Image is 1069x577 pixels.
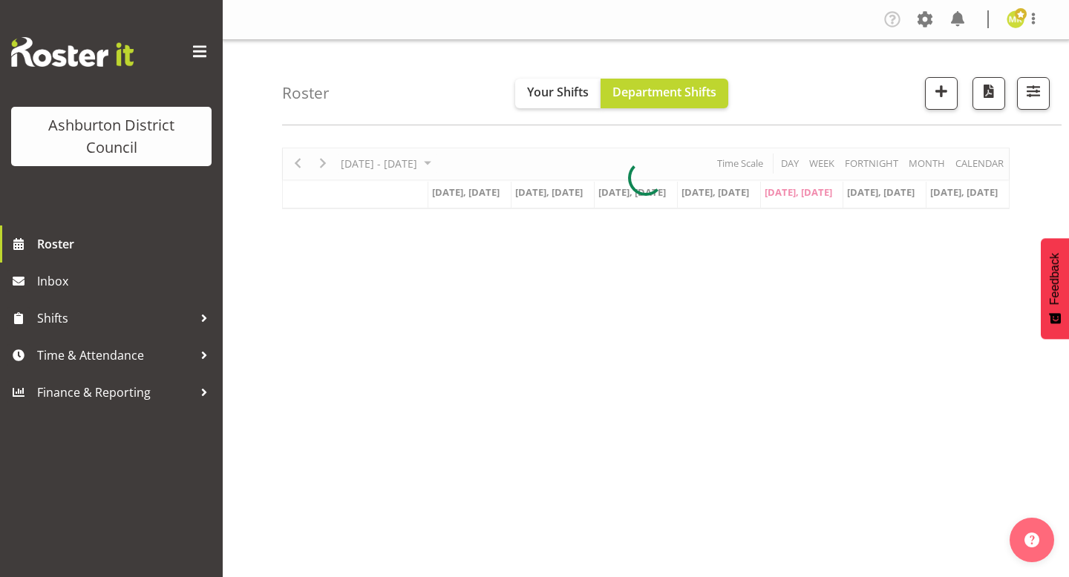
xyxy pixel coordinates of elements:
[612,84,716,100] span: Department Shifts
[26,114,197,159] div: Ashburton District Council
[1048,253,1062,305] span: Feedback
[1017,77,1050,110] button: Filter Shifts
[925,77,958,110] button: Add a new shift
[972,77,1005,110] button: Download a PDF of the roster according to the set date range.
[515,79,601,108] button: Your Shifts
[37,307,193,329] span: Shifts
[1024,533,1039,547] img: help-xxl-2.png
[1007,10,1024,28] img: megan-rutter11915.jpg
[601,79,728,108] button: Department Shifts
[37,344,193,366] span: Time & Attendance
[37,270,215,292] span: Inbox
[37,233,215,255] span: Roster
[1041,238,1069,339] button: Feedback - Show survey
[282,85,330,102] h4: Roster
[37,381,193,403] span: Finance & Reporting
[11,37,134,67] img: Rosterit website logo
[527,84,589,100] span: Your Shifts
